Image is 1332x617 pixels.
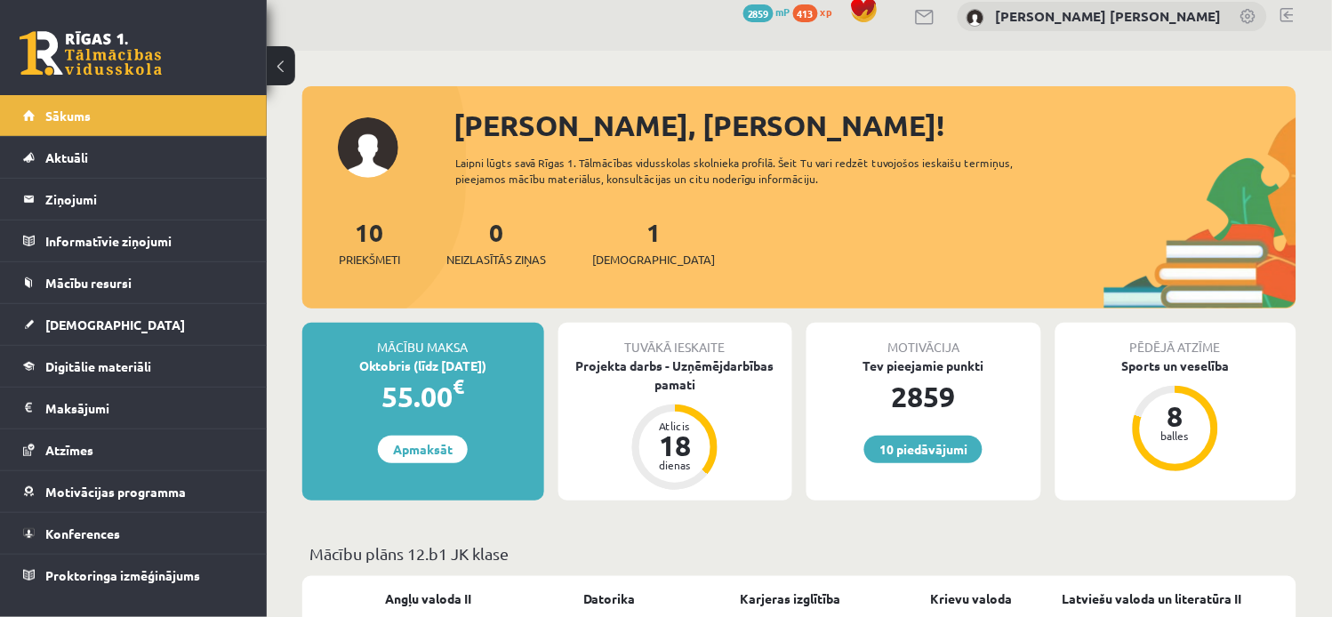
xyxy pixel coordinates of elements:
div: Projekta darbs - Uzņēmējdarbības pamati [558,357,793,394]
span: Mācību resursi [45,275,132,291]
div: 18 [648,431,702,460]
span: Aktuāli [45,149,88,165]
a: 1[DEMOGRAPHIC_DATA] [592,216,715,268]
span: Atzīmes [45,442,93,458]
span: Priekšmeti [339,251,400,268]
a: 2859 mP [743,4,790,19]
a: Mācību resursi [23,262,245,303]
span: Digitālie materiāli [45,358,151,374]
span: € [453,373,464,399]
span: Neizlasītās ziņas [446,251,546,268]
a: Sports un veselība 8 balles [1055,357,1297,474]
a: Digitālie materiāli [23,346,245,387]
span: 2859 [743,4,774,22]
div: 2859 [806,375,1041,418]
p: Mācību plāns 12.b1 JK klase [309,541,1289,565]
div: Pēdējā atzīme [1055,323,1297,357]
a: Motivācijas programma [23,471,245,512]
span: Proktoringa izmēģinājums [45,567,200,583]
span: xp [821,4,832,19]
div: Motivācija [806,323,1041,357]
div: 8 [1149,402,1202,430]
div: Laipni lūgts savā Rīgas 1. Tālmācības vidusskolas skolnieka profilā. Šeit Tu vari redzēt tuvojošo... [455,155,1052,187]
a: Maksājumi [23,388,245,429]
a: [DEMOGRAPHIC_DATA] [23,304,245,345]
a: Aktuāli [23,137,245,178]
span: 413 [793,4,818,22]
div: balles [1149,430,1202,441]
a: Konferences [23,513,245,554]
a: Angļu valoda II [385,589,471,608]
a: Latviešu valoda un literatūra II [1063,589,1242,608]
a: Informatīvie ziņojumi [23,220,245,261]
a: Rīgas 1. Tālmācības vidusskola [20,31,162,76]
span: Konferences [45,525,120,541]
span: Sākums [45,108,91,124]
span: mP [776,4,790,19]
a: Proktoringa izmēģinājums [23,555,245,596]
a: 10 piedāvājumi [864,436,983,463]
legend: Informatīvie ziņojumi [45,220,245,261]
legend: Maksājumi [45,388,245,429]
div: [PERSON_NAME], [PERSON_NAME]! [453,104,1296,147]
a: [PERSON_NAME] [PERSON_NAME] [996,7,1222,25]
div: Tev pieejamie punkti [806,357,1041,375]
div: Sports un veselība [1055,357,1297,375]
a: Ziņojumi [23,179,245,220]
a: Projekta darbs - Uzņēmējdarbības pamati Atlicis 18 dienas [558,357,793,493]
a: Atzīmes [23,429,245,470]
a: 413 xp [793,4,841,19]
div: Tuvākā ieskaite [558,323,793,357]
div: Oktobris (līdz [DATE]) [302,357,544,375]
legend: Ziņojumi [45,179,245,220]
div: dienas [648,460,702,470]
span: [DEMOGRAPHIC_DATA] [592,251,715,268]
a: 0Neizlasītās ziņas [446,216,546,268]
a: Datorika [583,589,636,608]
a: Krievu valoda [931,589,1013,608]
a: 10Priekšmeti [339,216,400,268]
div: 55.00 [302,375,544,418]
span: [DEMOGRAPHIC_DATA] [45,317,185,333]
a: Sākums [23,95,245,136]
div: Atlicis [648,421,702,431]
a: Karjeras izglītība [740,589,840,608]
img: Anželika Evartovska [967,9,984,27]
div: Mācību maksa [302,323,544,357]
span: Motivācijas programma [45,484,186,500]
a: Apmaksāt [378,436,468,463]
